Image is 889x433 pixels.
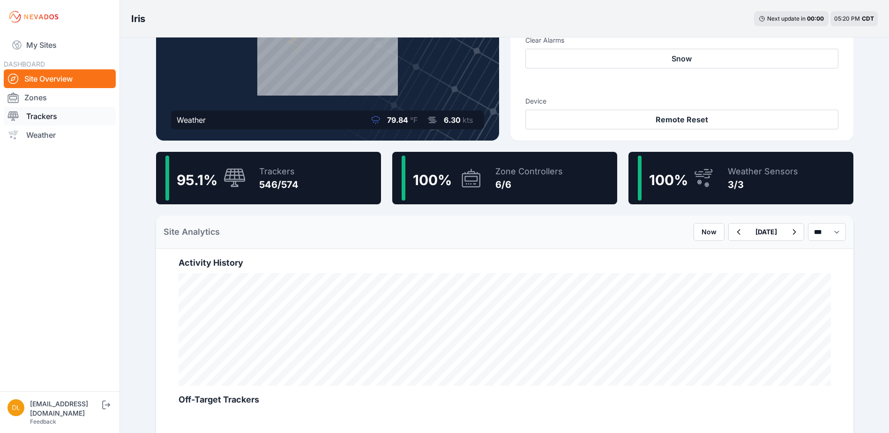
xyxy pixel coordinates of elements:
[4,126,116,144] a: Weather
[156,152,381,204] a: 95.1%Trackers546/574
[807,15,824,22] div: 00 : 00
[177,114,206,126] div: Weather
[495,178,563,191] div: 6/6
[834,15,860,22] span: 05:20 PM
[767,15,806,22] span: Next update in
[131,12,145,25] h3: Iris
[179,393,831,406] h2: Off-Target Trackers
[463,115,473,125] span: kts
[30,399,100,418] div: [EMAIL_ADDRESS][DOMAIN_NAME]
[4,88,116,107] a: Zones
[259,178,299,191] div: 546/574
[4,60,45,68] span: DASHBOARD
[748,224,784,240] button: [DATE]
[259,165,299,178] div: Trackers
[410,115,418,125] span: °F
[131,7,145,31] nav: Breadcrumb
[649,172,688,188] span: 100 %
[387,115,408,125] span: 79.84
[862,15,874,22] span: CDT
[495,165,563,178] div: Zone Controllers
[179,256,831,269] h2: Activity History
[728,165,798,178] div: Weather Sensors
[694,223,725,241] button: Now
[177,172,217,188] span: 95.1 %
[7,399,24,416] img: dlay@prim.com
[525,110,838,129] button: Remote Reset
[164,225,220,239] h2: Site Analytics
[444,115,461,125] span: 6.30
[4,69,116,88] a: Site Overview
[525,36,838,45] h3: Clear Alarms
[728,178,798,191] div: 3/3
[4,107,116,126] a: Trackers
[525,97,838,106] h3: Device
[30,418,56,425] a: Feedback
[4,34,116,56] a: My Sites
[413,172,452,188] span: 100 %
[392,152,617,204] a: 100%Zone Controllers6/6
[525,49,838,68] button: Snow
[628,152,853,204] a: 100%Weather Sensors3/3
[7,9,60,24] img: Nevados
